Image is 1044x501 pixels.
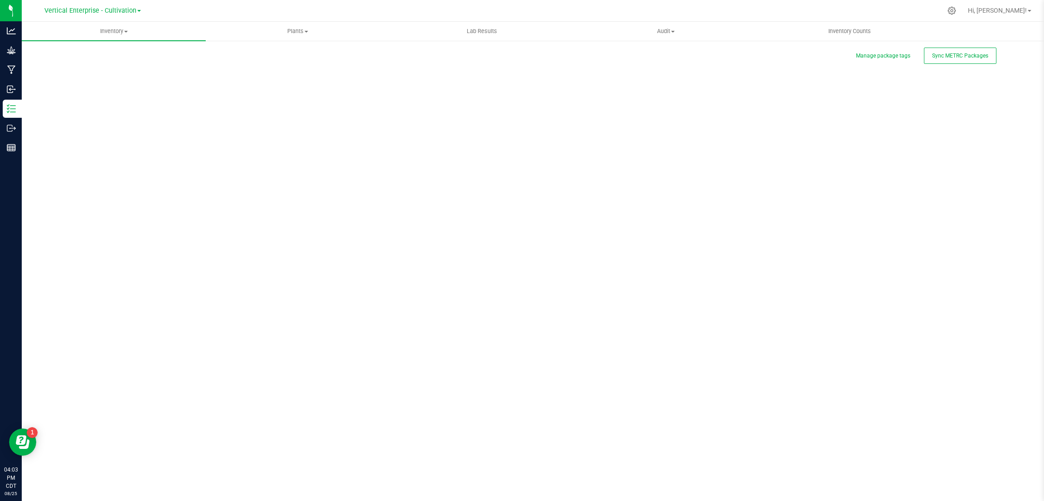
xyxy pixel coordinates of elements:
[7,26,16,35] inline-svg: Analytics
[27,427,38,438] iframe: Resource center unread badge
[816,27,883,35] span: Inventory Counts
[390,22,574,41] a: Lab Results
[206,27,389,35] span: Plants
[758,22,942,41] a: Inventory Counts
[574,22,758,41] a: Audit
[946,6,957,15] div: Manage settings
[206,22,390,41] a: Plants
[924,48,996,64] button: Sync METRC Packages
[4,466,18,490] p: 04:03 PM CDT
[7,143,16,152] inline-svg: Reports
[4,490,18,497] p: 08/25
[7,65,16,74] inline-svg: Manufacturing
[9,429,36,456] iframe: Resource center
[7,46,16,55] inline-svg: Grow
[574,27,757,35] span: Audit
[7,85,16,94] inline-svg: Inbound
[932,53,988,59] span: Sync METRC Packages
[856,52,910,60] button: Manage package tags
[454,27,509,35] span: Lab Results
[22,22,206,41] a: Inventory
[22,27,206,35] span: Inventory
[7,124,16,133] inline-svg: Outbound
[44,7,136,14] span: Vertical Enterprise - Cultivation
[968,7,1027,14] span: Hi, [PERSON_NAME]!
[7,104,16,113] inline-svg: Inventory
